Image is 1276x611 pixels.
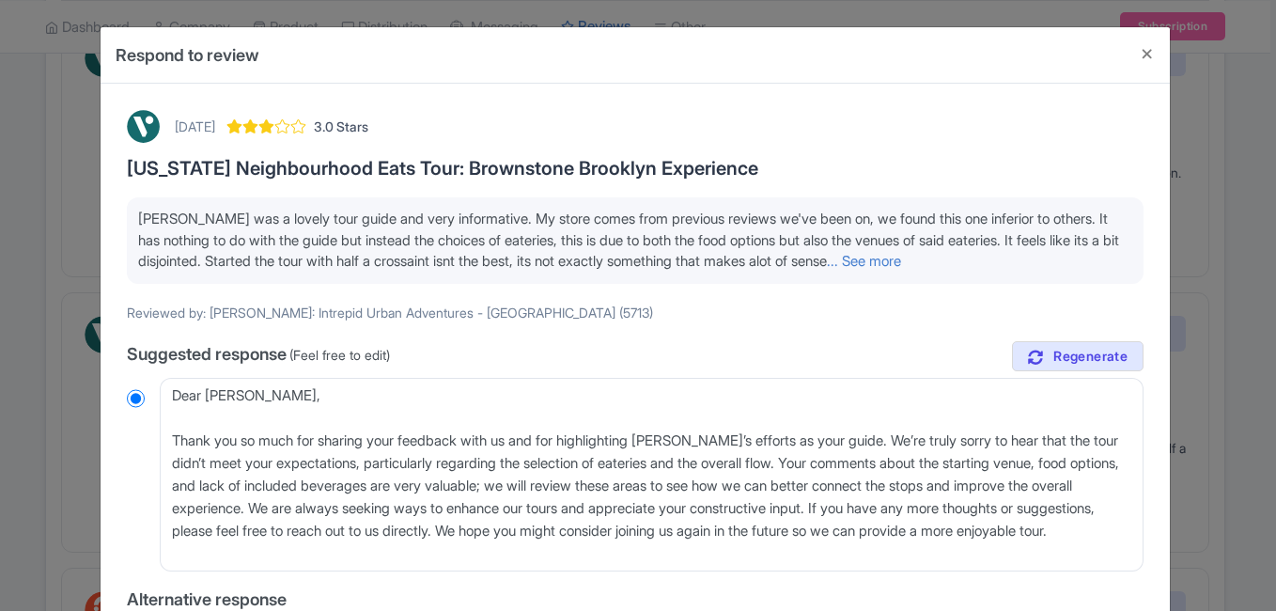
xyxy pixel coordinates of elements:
div: [DATE] [175,117,215,136]
span: Regenerate [1053,348,1128,366]
a: Regenerate [1012,341,1144,372]
h4: Respond to review [116,42,259,68]
span: Suggested response [127,344,287,364]
button: Close [1125,27,1170,81]
span: Alternative response [127,589,287,609]
span: (Feel free to edit) [289,347,390,363]
span: 3.0 Stars [314,117,368,136]
span: [PERSON_NAME] was a lovely tour guide and very informative. My store comes from previous reviews ... [138,210,1119,270]
textarea: Dear [PERSON_NAME], Thank you so much for sharing your feedback with us and for highlighting [PER... [160,378,1144,572]
p: Reviewed by: [PERSON_NAME]: Intrepid Urban Adventures - [GEOGRAPHIC_DATA] (5713) [127,303,1144,322]
h3: [US_STATE] Neighbourhood Eats Tour: Brownstone Brooklyn Experience [127,158,1144,179]
a: ... See more [827,252,901,270]
img: Viator Logo [127,110,160,143]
